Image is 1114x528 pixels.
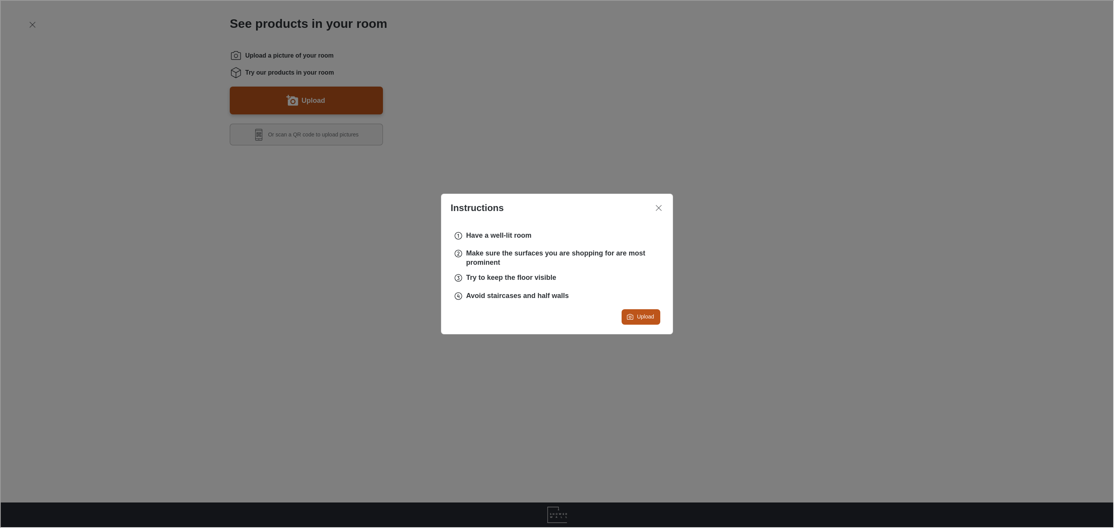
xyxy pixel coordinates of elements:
[450,202,503,213] label: Instructions
[465,291,568,302] h6: Avoid staircases and half walls
[636,312,653,320] label: Upload
[621,308,660,324] button: Upload a picture of your room
[465,248,660,266] h6: Make sure the surfaces you are shopping for are most prominent
[465,230,531,242] h6: Have a well-lit room
[465,273,555,284] h6: Try to keep the floor visible
[650,199,666,215] button: Close dialog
